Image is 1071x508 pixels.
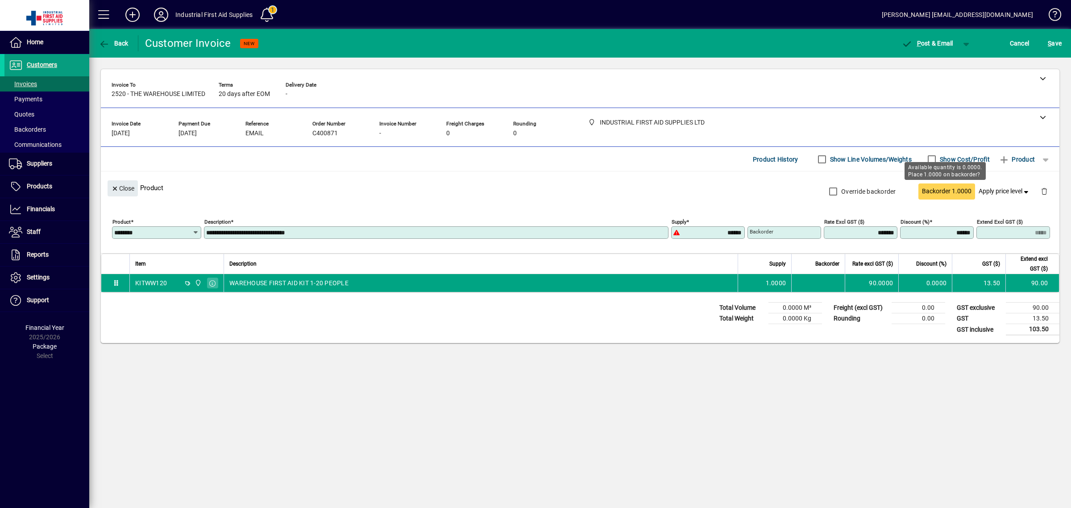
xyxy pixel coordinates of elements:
button: Save [1046,35,1064,51]
span: Close [111,181,134,196]
span: 2520 - THE WAREHOUSE LIMITED [112,91,205,98]
span: Support [27,296,49,304]
button: Product [994,151,1039,167]
a: Communications [4,137,89,152]
a: Quotes [4,107,89,122]
td: 0.0000 [898,274,952,292]
span: Staff [27,228,41,235]
span: Home [27,38,43,46]
a: Products [4,175,89,198]
span: Package [33,343,57,350]
button: Add [118,7,147,23]
span: Financials [27,205,55,212]
mat-label: Supply [672,219,686,225]
mat-label: Backorder [750,229,773,235]
span: 1.0000 [766,279,786,287]
div: Product [101,171,1059,204]
span: ost & Email [901,40,953,47]
app-page-header-button: Delete [1034,187,1055,195]
span: EMAIL [245,130,264,137]
span: Extend excl GST ($) [1011,254,1048,274]
td: Total Weight [715,313,768,324]
span: Apply price level [979,187,1030,196]
span: 0 [513,130,517,137]
mat-label: Discount (%) [901,219,930,225]
app-page-header-button: Back [89,35,138,51]
mat-label: Rate excl GST ($) [824,219,864,225]
a: Financials [4,198,89,221]
td: 0.00 [892,303,945,313]
button: Delete [1034,180,1055,202]
div: Industrial First Aid Supplies [175,8,253,22]
span: ave [1048,36,1062,50]
span: - [379,130,381,137]
span: Financial Year [25,324,64,331]
button: Close [108,180,138,196]
span: [DATE] [112,130,130,137]
app-page-header-button: Close [105,184,140,192]
span: 0 [446,130,450,137]
span: C400871 [312,130,338,137]
div: Customer Invoice [145,36,231,50]
span: INDUSTRIAL FIRST AID SUPPLIES LTD [192,278,203,288]
span: S [1048,40,1051,47]
a: Knowledge Base [1042,2,1060,31]
button: Product History [749,151,802,167]
span: NEW [244,41,255,46]
td: 103.50 [1006,324,1059,335]
span: Reports [27,251,49,258]
span: Rate excl GST ($) [852,259,893,269]
a: Home [4,31,89,54]
label: Override backorder [839,187,896,196]
button: Profile [147,7,175,23]
span: [DATE] [178,130,197,137]
td: Freight (excl GST) [829,303,892,313]
span: Quotes [9,111,34,118]
span: Back [99,40,129,47]
a: Payments [4,92,89,107]
button: Back [96,35,131,51]
td: 13.50 [952,274,1005,292]
span: Products [27,183,52,190]
span: Suppliers [27,160,52,167]
td: 0.0000 M³ [768,303,822,313]
span: Backorders [9,126,46,133]
a: Support [4,289,89,312]
button: Post & Email [897,35,958,51]
span: GST ($) [982,259,1000,269]
td: Rounding [829,313,892,324]
span: Description [229,259,257,269]
a: Reports [4,244,89,266]
button: Apply price level [975,183,1034,200]
mat-label: Extend excl GST ($) [977,219,1023,225]
span: Customers [27,61,57,68]
td: 90.00 [1006,303,1059,313]
button: Cancel [1008,35,1032,51]
span: Supply [769,259,786,269]
a: Staff [4,221,89,243]
div: [PERSON_NAME] [EMAIL_ADDRESS][DOMAIN_NAME] [882,8,1033,22]
td: GST exclusive [952,303,1006,313]
span: Settings [27,274,50,281]
span: 20 days after EOM [219,91,270,98]
div: KITWW120 [135,279,167,287]
span: Backorder [815,259,839,269]
a: Settings [4,266,89,289]
span: Discount (%) [916,259,946,269]
a: Suppliers [4,153,89,175]
span: WAREHOUSE FIRST AID KIT 1-20 PEOPLE [229,279,349,287]
mat-label: Description [204,219,231,225]
td: Total Volume [715,303,768,313]
td: 0.0000 Kg [768,313,822,324]
span: - [286,91,287,98]
span: Cancel [1010,36,1029,50]
td: GST [952,313,1006,324]
span: Product [999,152,1035,167]
span: Invoices [9,80,37,87]
button: Backorder 1.0000 [918,183,975,200]
a: Backorders [4,122,89,137]
a: Invoices [4,76,89,92]
td: GST inclusive [952,324,1006,335]
td: 13.50 [1006,313,1059,324]
span: Backorder 1.0000 [922,187,971,196]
